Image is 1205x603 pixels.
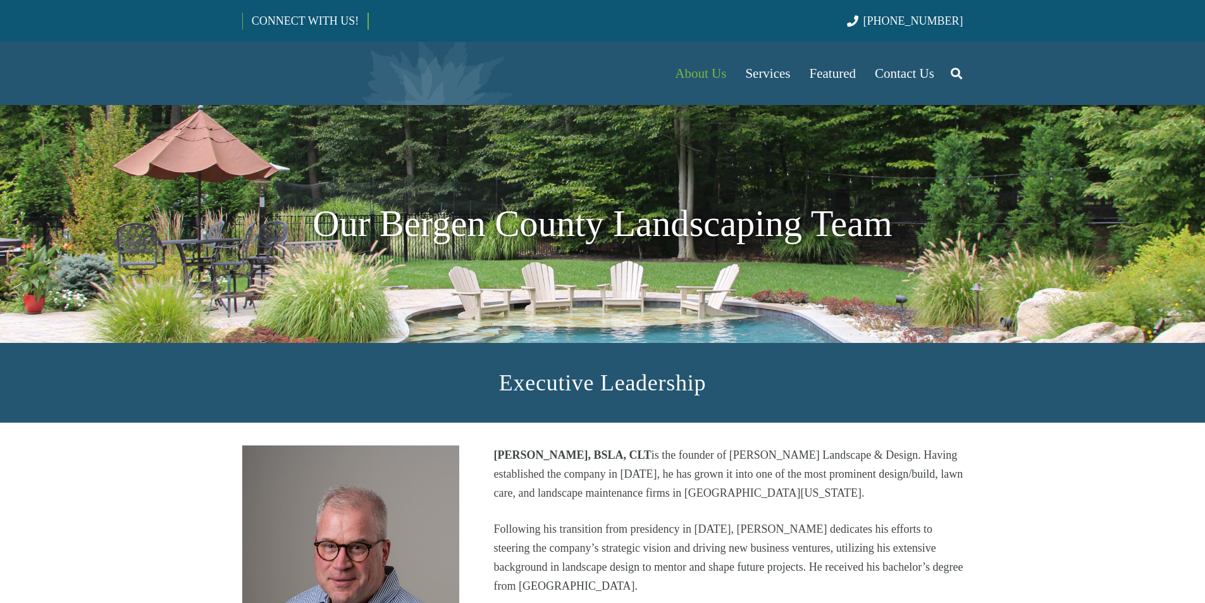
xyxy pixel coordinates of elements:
span: Services [745,66,790,81]
a: CONNECT WITH US! [243,6,368,36]
p: is the founder of [PERSON_NAME] Landscape & Design. Having established the company in [DATE], he ... [493,445,963,502]
span: Featured [810,66,856,81]
span: About Us [675,66,726,81]
a: Borst-Logo [242,48,452,99]
a: [PHONE_NUMBER] [847,15,963,27]
strong: [PERSON_NAME], BSLA, CLT [493,449,651,461]
span: Contact Us [875,66,934,81]
h2: Executive Leadership [242,366,963,400]
a: Services [736,42,800,105]
a: Search [944,58,969,89]
h1: Our Bergen County Landscaping Team [242,196,963,252]
span: [PHONE_NUMBER] [863,15,963,27]
p: Following his transition from presidency in [DATE], [PERSON_NAME] dedicates his efforts to steeri... [493,519,963,595]
a: About Us [665,42,736,105]
a: Contact Us [865,42,944,105]
a: Featured [800,42,865,105]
